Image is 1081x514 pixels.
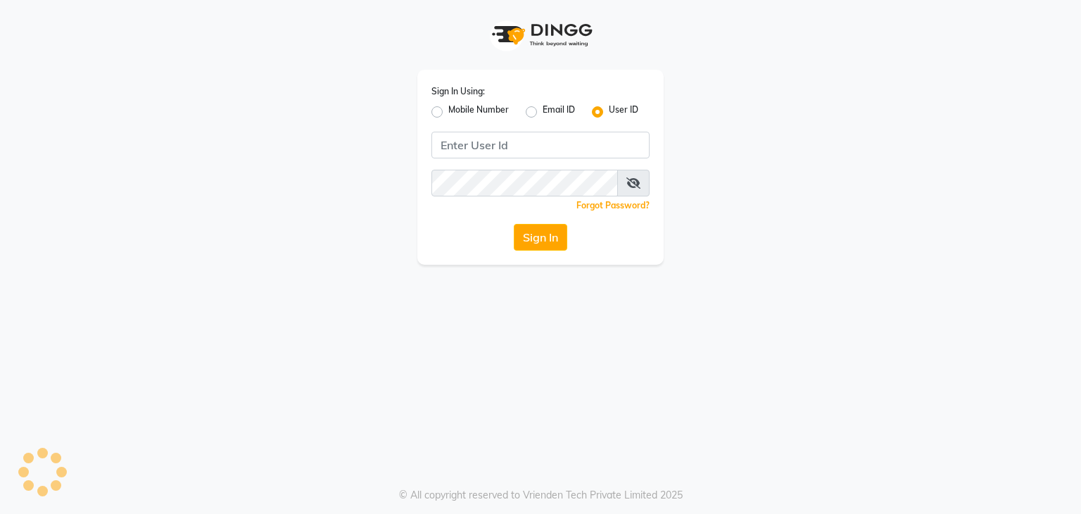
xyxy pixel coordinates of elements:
input: Username [431,132,650,158]
input: Username [431,170,618,196]
img: logo1.svg [484,14,597,56]
a: Forgot Password? [576,200,650,211]
button: Sign In [514,224,567,251]
label: User ID [609,104,638,120]
label: Email ID [543,104,575,120]
label: Mobile Number [448,104,509,120]
label: Sign In Using: [431,85,485,98]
